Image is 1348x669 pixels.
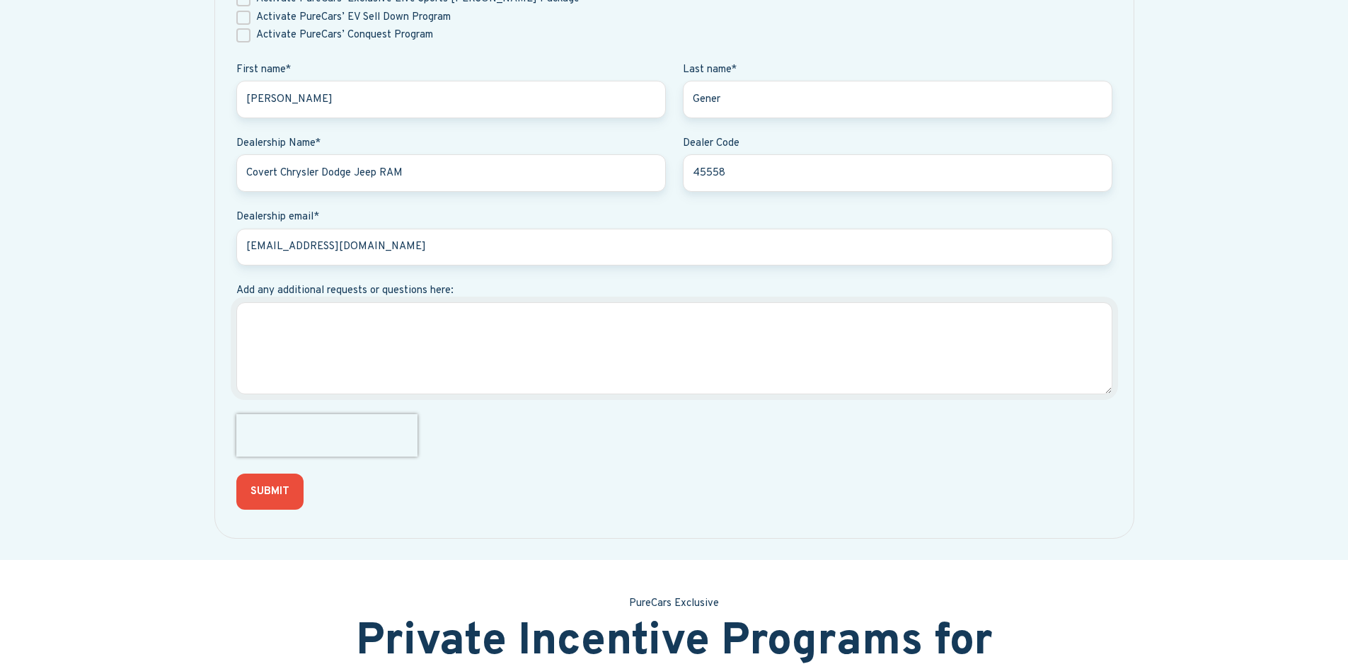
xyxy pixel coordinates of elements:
input: SUBMIT [236,474,304,510]
span: Activate PureCars’ Conquest Program [256,29,433,42]
span: Activate PureCars’ EV Sell Down Program [256,11,451,24]
input: Activate PureCars’ Conquest Program [236,28,250,42]
span: Dealer Code [683,137,739,150]
span: Add any additional requests or questions here: [236,284,454,297]
div: PureCars Exclusive [272,595,1077,612]
span: Last name [683,63,731,76]
strong: First name [236,63,285,76]
span: Dealership email [236,210,313,224]
span: Dealership Name [236,137,315,150]
input: Activate PureCars’ EV Sell Down Program [236,11,250,25]
iframe: reCAPTCHA [236,414,417,457]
